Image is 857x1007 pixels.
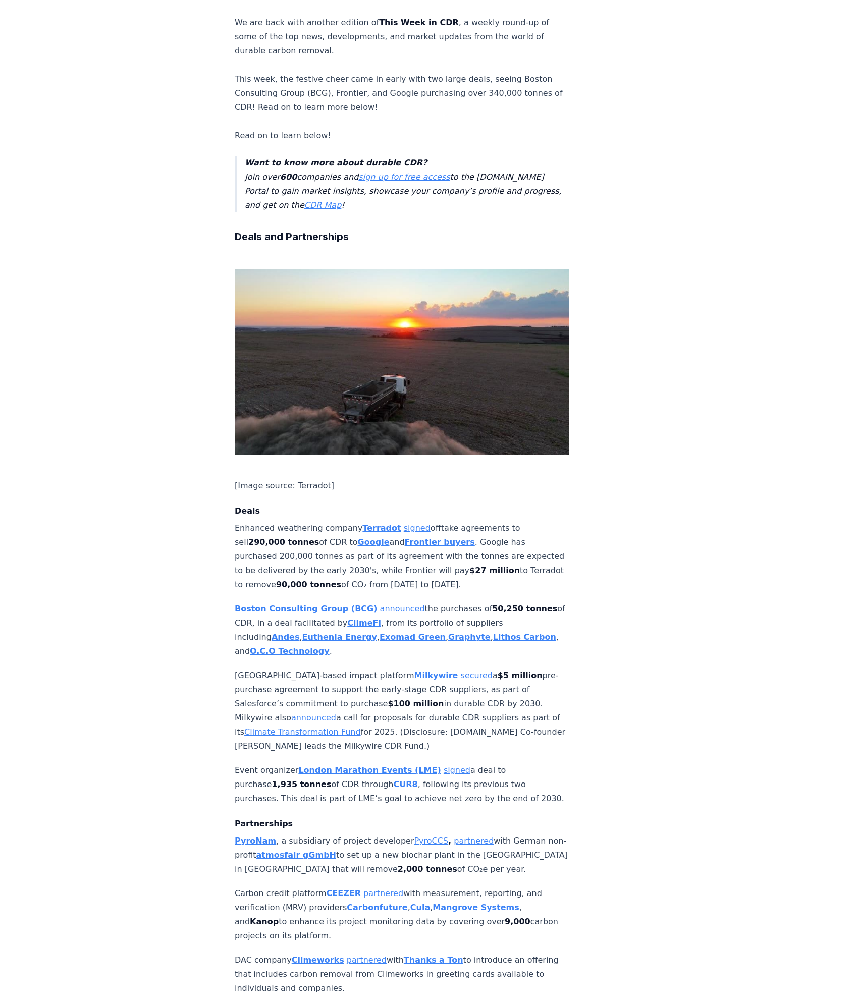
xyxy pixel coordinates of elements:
[235,231,349,243] strong: Deals and Partnerships
[235,886,569,943] p: Carbon credit platform with measurement, reporting, and verification (MRV) providers , , , and to...
[414,836,448,846] a: PyroCCS
[414,670,458,680] a: Milkywire
[235,604,378,613] a: Boston Consulting Group (BCG)
[302,632,377,642] a: Euthenia Energy
[492,604,557,613] strong: 50,250 tonnes
[454,836,494,846] a: partnered
[245,158,562,210] em: Join over companies and to the [DOMAIN_NAME] Portal to gain market insights, showcase your compan...
[235,834,569,876] p: , a subsidiary of project developer with German non-profit to set up a new biochar plant in the [...
[380,604,425,613] a: announced
[379,18,459,27] strong: This Week in CDR
[404,955,463,965] a: Thanks a Ton
[235,16,569,143] p: We are back with another edition of , a weekly round-up of some of the top news, developments, an...
[347,618,381,628] a: ClimeFi
[298,765,441,775] a: London Marathon Events (LME)
[505,917,530,926] strong: 9,000
[272,632,300,642] a: Andes
[358,537,390,547] a: Google
[404,523,431,533] a: signed
[291,713,336,722] a: announced
[245,158,427,167] strong: Want to know more about durable CDR?
[272,779,331,789] strong: 1,935 tonnes
[276,580,341,589] strong: 90,000 tonnes
[235,763,569,806] p: Event organizer a deal to purchase of CDR through , following its previous two purchases. This de...
[292,955,344,965] a: Climeworks
[405,537,475,547] a: Frontier buyers
[398,864,457,874] strong: 2,000 tonnes
[235,479,569,493] p: [Image source: Terradot]
[469,566,520,575] strong: $27 million
[256,850,336,860] a: atmosfair gGmbH
[388,699,444,708] strong: $100 million
[244,727,361,737] a: Climate Transformation Fund
[493,632,556,642] a: Lithos Carbon
[235,506,260,516] strong: Deals
[444,765,470,775] a: signed
[280,172,297,182] strong: 600
[433,903,519,912] a: Mangrove Systems
[362,523,401,533] a: Terradot
[347,903,407,912] a: Carbonfuture
[327,888,361,898] a: CEEZER
[304,200,341,210] a: CDR Map
[410,903,430,912] a: Cula
[235,602,569,658] p: the purchases of of CDR, in a deal facilitated by , from its portfolio of suppliers including , ,...
[235,269,569,455] img: blog post image
[363,888,403,898] a: partnered
[358,172,450,182] a: sign up for free access
[235,668,569,753] p: [GEOGRAPHIC_DATA]-based impact platform a pre-purchase agreement to support the early-stage CDR s...
[498,670,543,680] strong: $5 million
[248,537,319,547] strong: 290,000 tonnes
[347,955,387,965] a: partnered
[394,779,418,789] a: CUR8
[250,646,330,656] a: O.C.O Technology
[235,953,569,995] p: DAC company with to introduce an offering that includes carbon removal from Climeworks in greetin...
[380,632,446,642] a: Exomad Green
[250,917,279,926] strong: Kanop
[461,670,493,680] a: secured
[414,836,451,846] strong: ,
[448,632,491,642] a: Graphyte
[235,521,569,592] p: Enhanced weathering company offtake agreements to sell of CDR to and . Google has purchased 200,0...
[235,819,293,828] strong: Partnerships
[235,836,276,846] a: PyroNam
